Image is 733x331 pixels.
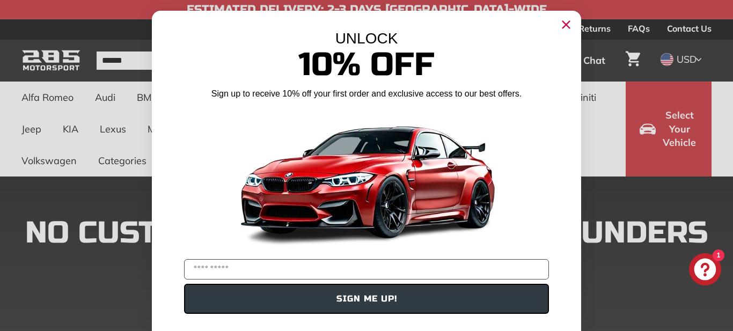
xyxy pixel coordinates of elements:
button: SIGN ME UP! [184,284,549,314]
span: 10% Off [298,45,435,84]
span: Sign up to receive 10% off your first order and exclusive access to our best offers. [211,89,522,98]
button: Close dialog [558,16,575,33]
img: Banner showing BMW 4 Series Body kit [232,104,501,255]
input: YOUR EMAIL [184,259,549,279]
inbox-online-store-chat: Shopify online store chat [686,253,724,288]
span: UNLOCK [335,30,398,47]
